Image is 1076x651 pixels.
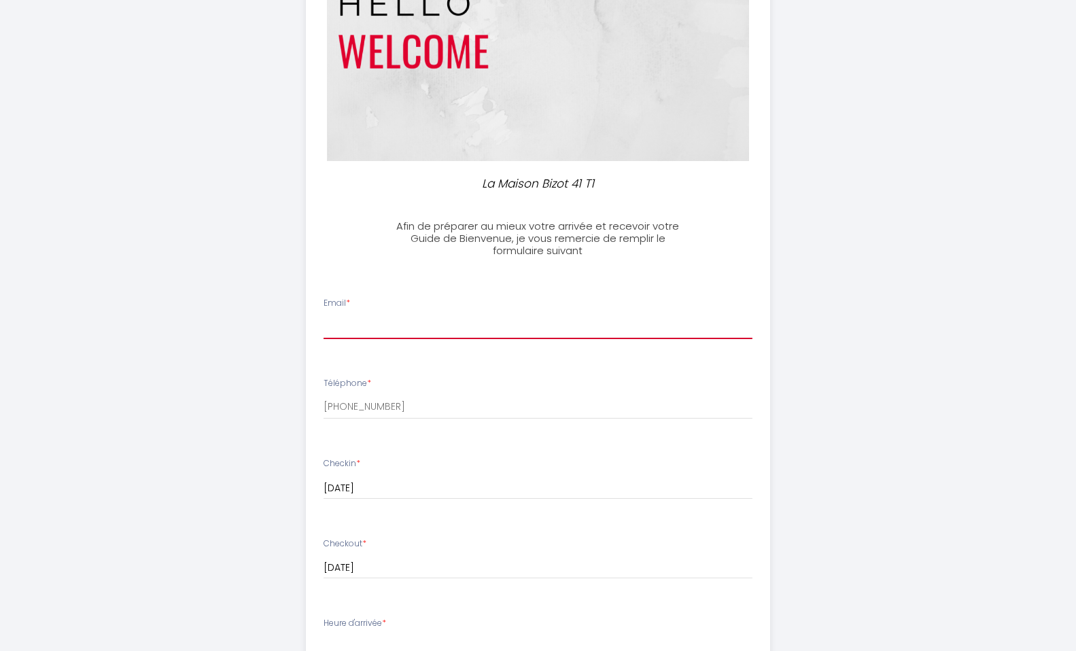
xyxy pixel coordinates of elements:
h3: Afin de préparer au mieux votre arrivée et recevoir votre Guide de Bienvenue, je vous remercie de... [387,220,689,257]
label: Checkin [324,457,360,470]
label: Téléphone [324,377,371,390]
label: Email [324,297,350,310]
label: Heure d'arrivée [324,617,386,630]
label: Checkout [324,538,366,550]
p: La Maison Bizot 41 T1 [393,175,684,193]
